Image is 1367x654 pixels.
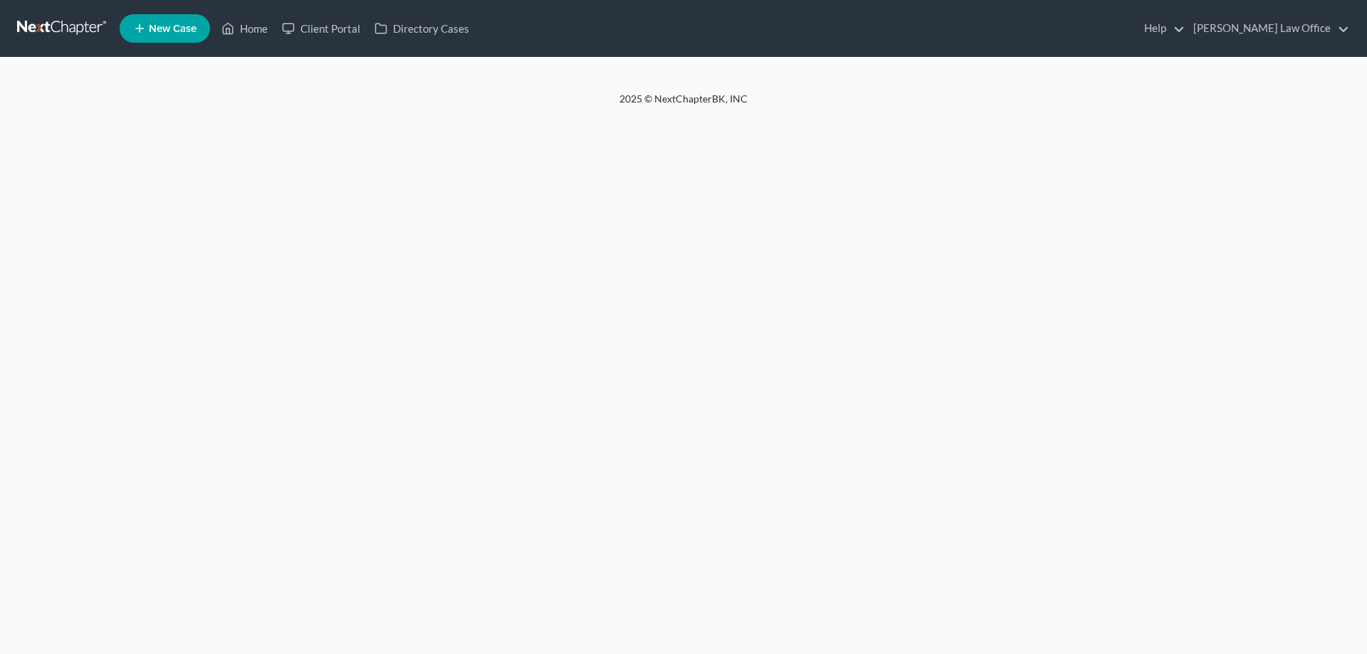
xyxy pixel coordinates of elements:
[120,14,210,43] new-legal-case-button: New Case
[1186,16,1349,41] a: [PERSON_NAME] Law Office
[214,16,275,41] a: Home
[278,92,1089,117] div: 2025 © NextChapterBK, INC
[275,16,367,41] a: Client Portal
[367,16,476,41] a: Directory Cases
[1137,16,1185,41] a: Help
